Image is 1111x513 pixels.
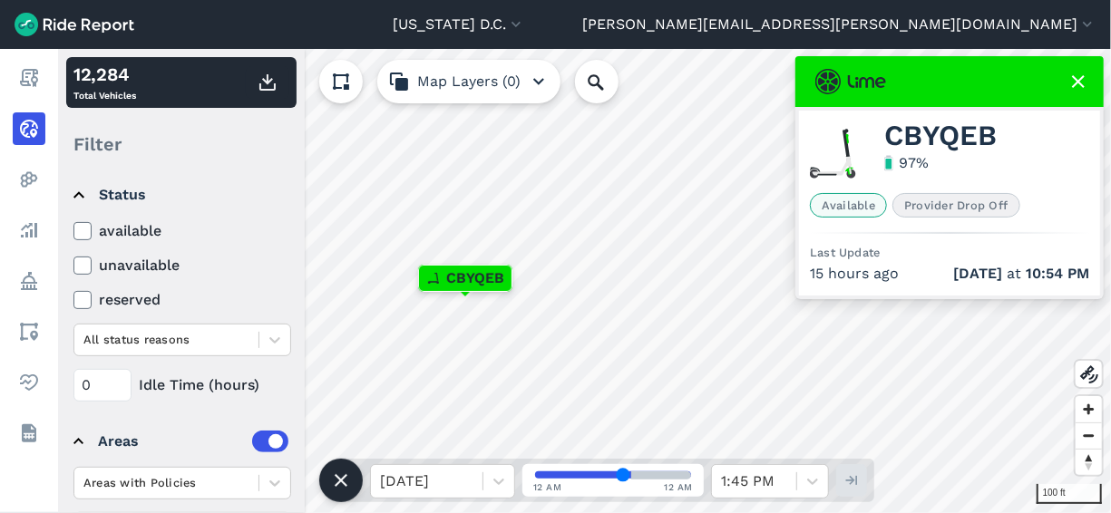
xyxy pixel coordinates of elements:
a: Analyze [13,214,45,247]
span: Provider Drop Off [892,193,1019,218]
button: Zoom out [1076,422,1102,449]
a: Health [13,366,45,399]
div: 97 % [899,152,929,174]
a: Datasets [13,417,45,450]
label: reserved [73,289,291,311]
div: 15 hours ago [810,263,1089,285]
span: at [953,263,1089,285]
img: Lime [815,69,886,94]
div: Areas [98,431,288,452]
a: Policy [13,265,45,297]
button: [PERSON_NAME][EMAIL_ADDRESS][PERSON_NAME][DOMAIN_NAME] [582,14,1096,35]
span: CBYQEB [446,267,504,289]
span: 12 AM [533,480,562,494]
div: Total Vehicles [73,61,136,104]
a: Realtime [13,112,45,145]
div: 100 ft [1037,484,1102,504]
summary: Status [73,169,288,220]
div: 12,284 [73,61,136,88]
button: [US_STATE] D.C. [393,14,525,35]
summary: Areas [73,416,288,467]
span: Last Update [810,246,881,259]
img: Lime scooter [810,129,859,179]
div: Idle Time (hours) [73,369,291,402]
label: unavailable [73,255,291,276]
button: Zoom in [1076,396,1102,422]
button: Reset bearing to north [1076,449,1102,475]
span: 12 AM [665,480,694,494]
span: CBYQEB [884,125,997,147]
span: Available [810,193,887,218]
div: Filter [66,116,297,172]
span: 10:54 PM [1026,265,1089,282]
span: [DATE] [953,265,1002,282]
a: Areas [13,315,45,348]
a: Report [13,62,45,94]
button: Map Layers (0) [377,60,560,103]
img: Ride Report [15,13,134,36]
input: Search Location or Vehicles [575,60,648,103]
label: available [73,220,291,242]
canvas: Map [58,49,1111,513]
a: Heatmaps [13,163,45,196]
